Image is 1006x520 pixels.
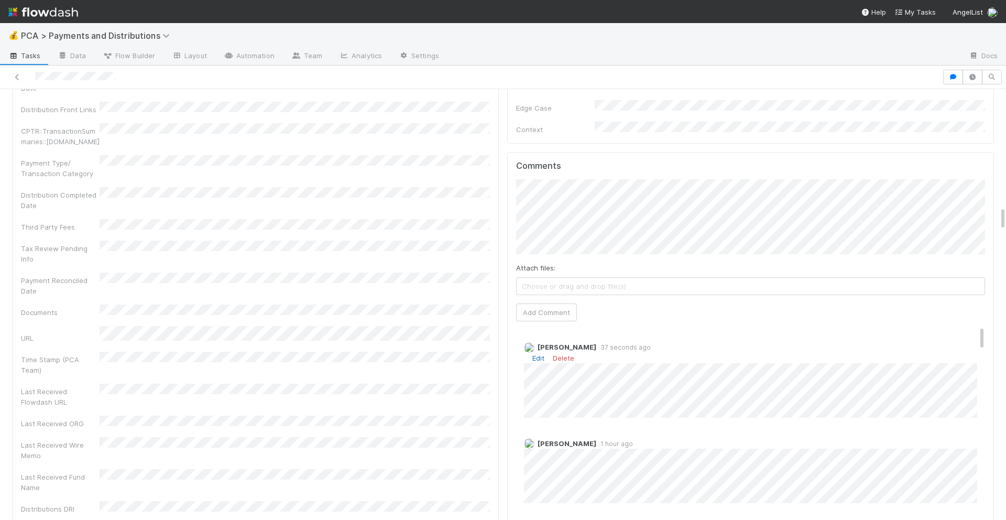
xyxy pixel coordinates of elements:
[516,103,595,113] div: Edge Case
[516,263,555,273] label: Attach files:
[215,48,283,65] a: Automation
[861,7,886,17] div: Help
[21,104,100,115] div: Distribution Front Links
[538,343,596,351] span: [PERSON_NAME]
[538,439,596,448] span: [PERSON_NAME]
[553,354,574,362] a: Delete
[532,354,544,362] a: Edit
[596,343,651,351] span: 37 seconds ago
[94,48,163,65] a: Flow Builder
[21,307,100,318] div: Documents
[21,504,100,514] div: Distributions DRI
[21,243,100,264] div: Tax Review Pending Info
[987,7,998,18] img: avatar_ad9da010-433a-4b4a-a484-836c288de5e1.png
[21,30,175,41] span: PCA > Payments and Distributions
[21,158,100,179] div: Payment Type/ Transaction Category
[103,50,155,61] span: Flow Builder
[21,126,100,147] div: CPTR::TransactionSummaries::[DOMAIN_NAME]
[390,48,447,65] a: Settings
[8,3,78,21] img: logo-inverted-e16ddd16eac7371096b0.svg
[21,333,100,343] div: URL
[524,438,534,449] img: avatar_a2d05fec-0a57-4266-8476-74cda3464b0e.png
[283,48,331,65] a: Team
[524,342,534,353] img: avatar_ad9da010-433a-4b4a-a484-836c288de5e1.png
[21,222,100,232] div: Third Party Fees
[953,8,983,16] span: AngelList
[21,354,100,375] div: Time Stamp (PCA Team)
[516,161,985,171] h5: Comments
[8,31,19,40] span: 💰
[21,386,100,407] div: Last Received Flowdash URL
[596,440,633,448] span: 1 hour ago
[21,440,100,461] div: Last Received Wire Memo
[960,48,1006,65] a: Docs
[8,50,41,61] span: Tasks
[21,275,100,296] div: Payment Reconciled Date
[49,48,94,65] a: Data
[894,8,936,16] span: My Tasks
[21,418,100,429] div: Last Received ORG
[21,190,100,211] div: Distribution Completed Date
[21,472,100,493] div: Last Received Fund Name
[516,124,595,135] div: Context
[331,48,390,65] a: Analytics
[517,278,985,295] span: Choose or drag and drop file(s)
[894,7,936,17] a: My Tasks
[516,304,577,321] button: Add Comment
[163,48,215,65] a: Layout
